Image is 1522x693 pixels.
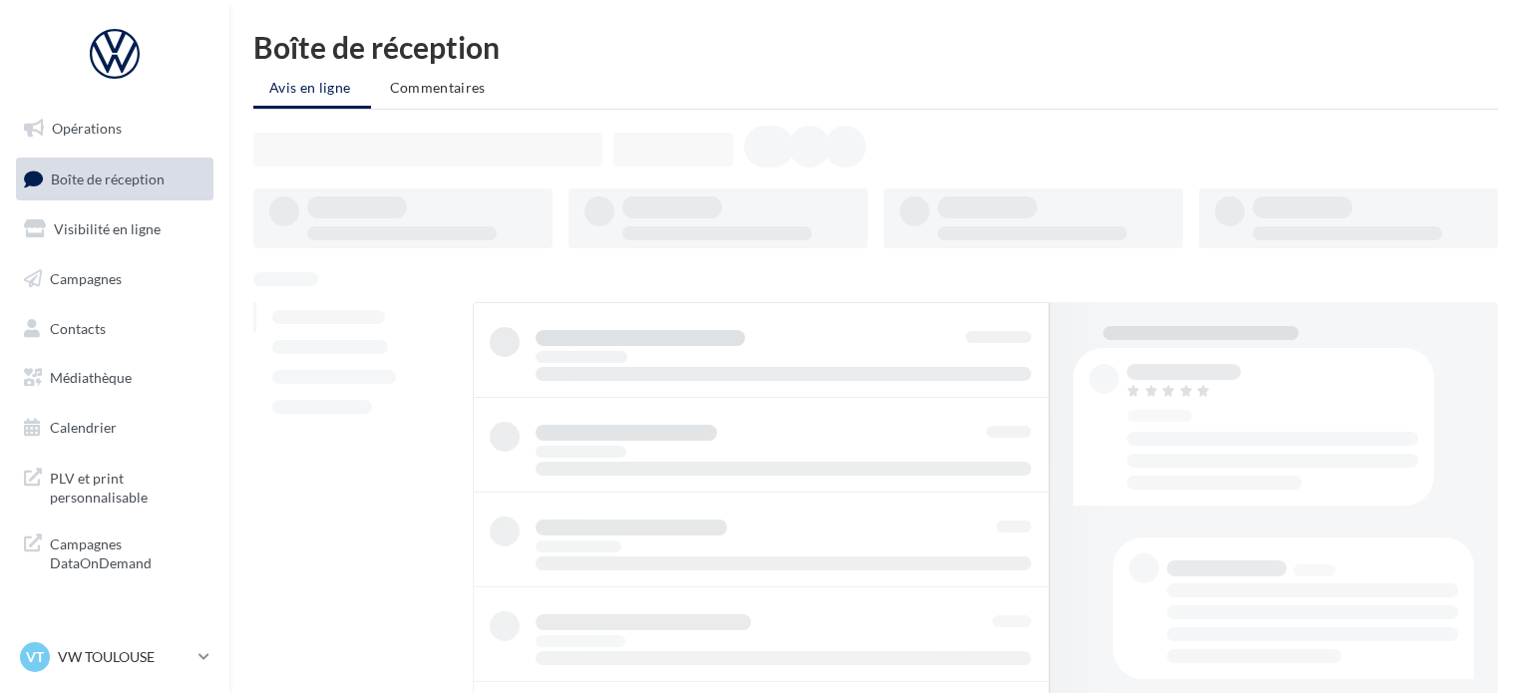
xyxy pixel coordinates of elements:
span: Opérations [52,120,122,137]
span: Médiathèque [50,369,132,386]
a: VT VW TOULOUSE [16,638,213,676]
span: Campagnes DataOnDemand [50,530,205,573]
span: Calendrier [50,419,117,436]
a: PLV et print personnalisable [12,457,217,516]
a: Campagnes [12,258,217,300]
a: Boîte de réception [12,158,217,200]
a: Médiathèque [12,357,217,399]
span: PLV et print personnalisable [50,465,205,508]
span: VT [26,647,44,667]
a: Campagnes DataOnDemand [12,522,217,581]
a: Opérations [12,108,217,150]
span: Contacts [50,319,106,336]
span: Commentaires [390,79,486,96]
span: Campagnes [50,270,122,287]
a: Calendrier [12,407,217,449]
span: Boîte de réception [51,170,165,186]
a: Contacts [12,308,217,350]
div: Boîte de réception [253,32,1498,62]
a: Visibilité en ligne [12,208,217,250]
span: Visibilité en ligne [54,220,161,237]
p: VW TOULOUSE [58,647,190,667]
